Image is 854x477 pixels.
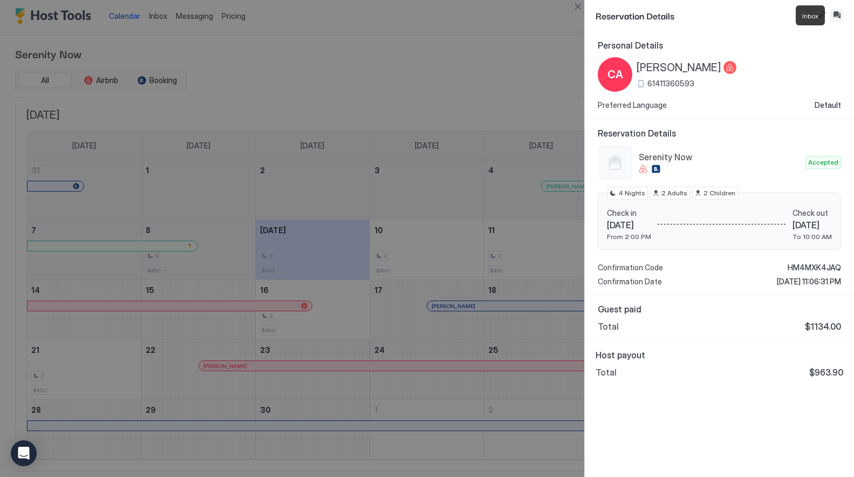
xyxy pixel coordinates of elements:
button: Inbox [830,9,843,22]
span: Check in [607,208,651,218]
span: Preferred Language [598,100,667,110]
span: Guest paid [598,304,841,315]
span: CA [607,66,623,83]
span: Reservation Details [596,9,813,22]
span: [DATE] [792,220,832,230]
span: 4 Nights [618,188,645,198]
span: Inbox [802,12,818,20]
span: [PERSON_NAME] [637,61,721,74]
div: Open Intercom Messenger [11,440,37,466]
span: Confirmation Date [598,277,662,287]
span: 2 Adults [661,188,687,198]
span: From 2:00 PM [607,233,651,241]
span: To 10:00 AM [792,233,832,241]
span: HM4MXK4JAQ [788,263,841,272]
span: $1134.00 [805,321,841,332]
span: Personal Details [598,40,841,51]
span: 61411360593 [647,79,694,88]
span: 2 Children [703,188,735,198]
span: [DATE] 11:06:31 PM [777,277,841,287]
span: Confirmation Code [598,263,663,272]
span: Accepted [808,158,838,167]
span: Total [598,321,619,332]
span: [DATE] [607,220,651,230]
span: Serenity Now [639,152,801,162]
span: $963.90 [809,367,843,378]
span: Check out [792,208,832,218]
span: Total [596,367,617,378]
span: Host payout [596,350,843,360]
span: Default [815,100,841,110]
span: Reservation Details [598,128,841,139]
